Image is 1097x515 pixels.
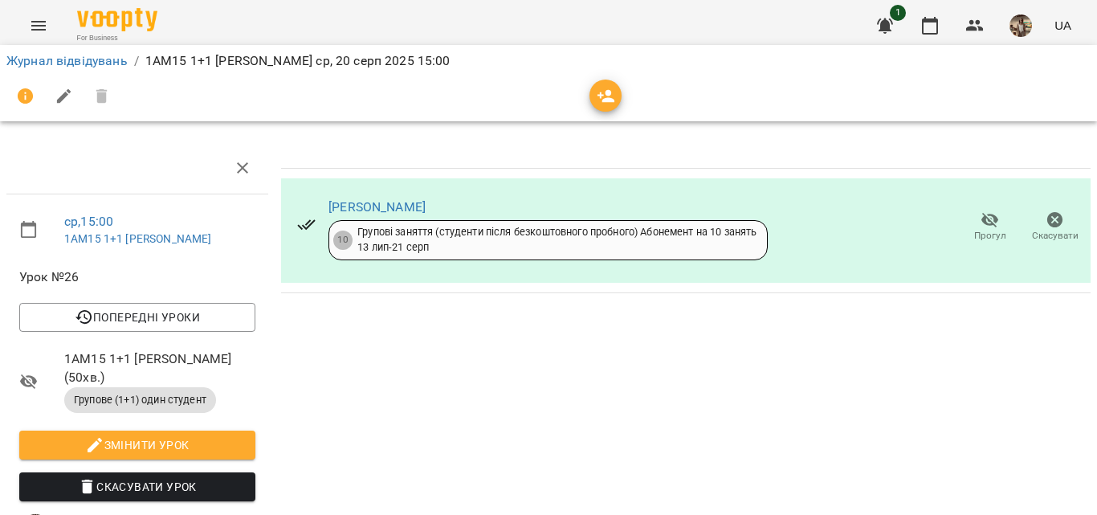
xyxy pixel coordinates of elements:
[1009,14,1032,37] img: 970206e02125ca8661447c2c6daf837a.jpg
[957,205,1022,250] button: Прогул
[1022,205,1087,250] button: Скасувати
[19,303,255,332] button: Попередні уроки
[6,51,1091,71] nav: breadcrumb
[32,435,243,455] span: Змінити урок
[19,6,58,45] button: Menu
[64,349,255,387] span: 1АМ15 1+1 [PERSON_NAME] ( 50 хв. )
[77,33,157,43] span: For Business
[19,431,255,460] button: Змінити урок
[32,477,243,497] span: Скасувати Урок
[1054,17,1071,34] span: UA
[890,5,906,21] span: 1
[145,51,451,71] p: 1АМ15 1+1 [PERSON_NAME] ср, 20 серп 2025 15:00
[6,53,128,68] a: Журнал відвідувань
[64,393,216,407] span: Групове (1+1) один студент
[19,472,255,501] button: Скасувати Урок
[1048,10,1078,40] button: UA
[328,199,426,215] a: [PERSON_NAME]
[64,214,113,229] a: ср , 15:00
[1032,229,1079,243] span: Скасувати
[64,232,211,245] a: 1АМ15 1+1 [PERSON_NAME]
[974,229,1006,243] span: Прогул
[134,51,139,71] li: /
[32,308,243,327] span: Попередні уроки
[357,225,757,255] div: Групові заняття (студенти після безкоштовного пробного) Абонемент на 10 занять 13 лип - 21 серп
[19,268,255,287] span: Урок №26
[333,231,353,250] div: 10
[77,8,157,31] img: Voopty Logo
